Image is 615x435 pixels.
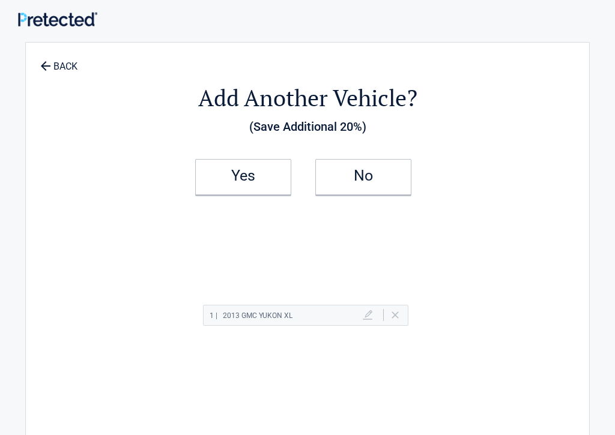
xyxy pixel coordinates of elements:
h2: Yes [208,172,279,180]
span: 1 | [210,311,217,320]
h2: 2013 GMC YUKON XL [210,308,292,323]
h3: (Save Additional 20%) [92,116,523,137]
h2: No [328,172,399,180]
h2: Add Another Vehicle? [92,83,523,113]
img: Main Logo [18,12,97,26]
a: BACK [38,50,80,71]
a: Delete [392,311,399,319]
